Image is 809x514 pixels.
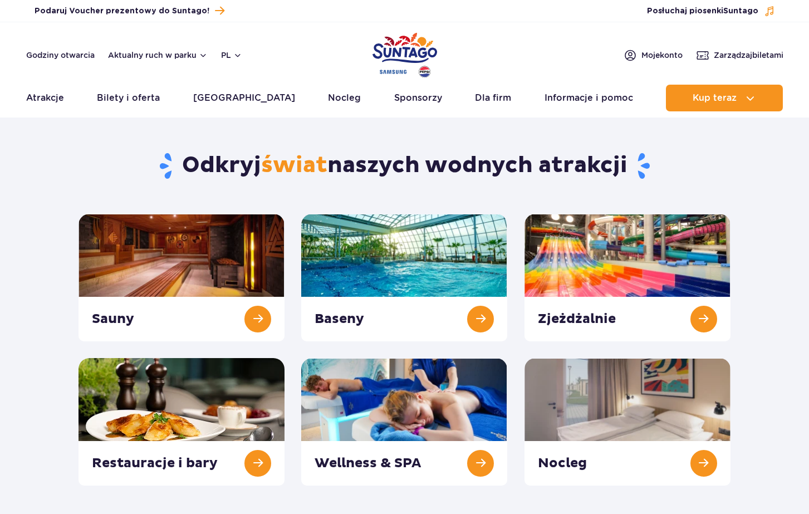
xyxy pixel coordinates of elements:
a: Godziny otwarcia [26,50,95,61]
span: Zarządzaj biletami [714,50,783,61]
button: Aktualny ruch w parku [108,51,208,60]
span: Posłuchaj piosenki [647,6,758,17]
a: Informacje i pomoc [545,85,633,111]
a: Podaruj Voucher prezentowy do Suntago! [35,3,224,18]
a: Zarządzajbiletami [696,48,783,62]
a: Bilety i oferta [97,85,160,111]
h1: Odkryj naszych wodnych atrakcji [79,151,730,180]
span: świat [261,151,327,179]
a: Sponsorzy [394,85,442,111]
a: Mojekonto [624,48,683,62]
a: Park of Poland [372,28,437,79]
button: pl [221,50,242,61]
span: Moje konto [641,50,683,61]
span: Kup teraz [693,93,737,103]
span: Podaruj Voucher prezentowy do Suntago! [35,6,209,17]
span: Suntago [723,7,758,15]
a: Dla firm [475,85,511,111]
a: Nocleg [328,85,361,111]
button: Posłuchaj piosenkiSuntago [647,6,775,17]
button: Kup teraz [666,85,783,111]
a: [GEOGRAPHIC_DATA] [193,85,295,111]
a: Atrakcje [26,85,64,111]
